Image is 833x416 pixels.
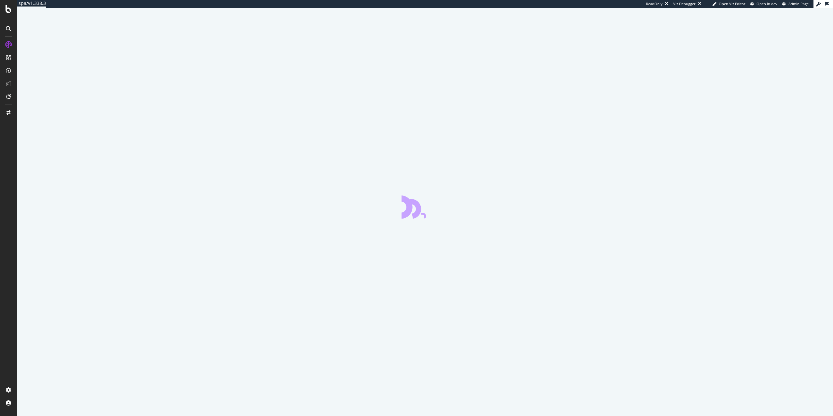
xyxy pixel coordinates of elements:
span: Admin Page [788,1,809,6]
div: Viz Debugger: [673,1,697,7]
div: animation [402,195,448,219]
a: Open in dev [750,1,777,7]
div: ReadOnly: [646,1,663,7]
a: Admin Page [782,1,809,7]
span: Open in dev [757,1,777,6]
span: Open Viz Editor [719,1,745,6]
a: Open Viz Editor [712,1,745,7]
